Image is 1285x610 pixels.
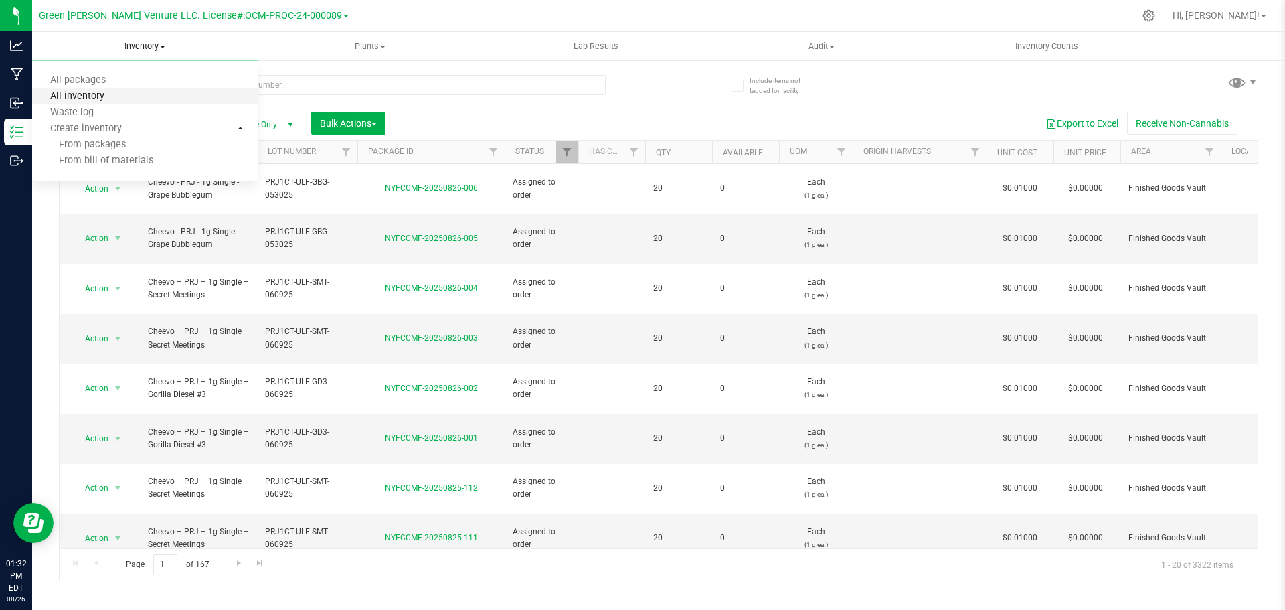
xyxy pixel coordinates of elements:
[1150,554,1244,575] span: 1 - 20 of 3322 items
[934,32,1160,60] a: Inventory Counts
[1128,432,1213,445] span: Finished Goods Vault
[32,91,122,102] span: All inventory
[513,526,570,551] span: Assigned to order
[153,554,177,575] input: 1
[32,75,124,86] span: All packages
[1128,182,1213,195] span: Finished Goods Vault
[110,529,126,548] span: select
[1131,147,1151,156] a: Area
[148,426,249,451] span: Cheevo – PRJ – 1g Single – Gorilla Diesel #3
[13,503,54,543] iframe: Resource center
[720,532,771,544] span: 0
[787,289,845,301] p: (1 g ea.)
[229,554,248,573] a: Go to the next page
[787,276,845,301] span: Each
[114,554,220,575] span: Page of 167
[73,529,109,548] span: Action
[385,183,478,193] a: NYFCCMF-20250826-006
[787,376,845,401] span: Each
[265,475,349,501] span: PRJ1CT-ULF-SMT-060925
[32,32,258,60] a: Inventory All packages All inventory Waste log Create inventory From packages From bill of materials
[787,226,845,251] span: Each
[1128,382,1213,395] span: Finished Goods Vault
[653,382,704,395] span: 20
[787,439,845,451] p: (1 g ea.)
[1061,229,1110,248] span: $0.00000
[265,325,349,351] span: PRJ1CT-ULF-SMT-060925
[10,154,23,167] inline-svg: Outbound
[653,182,704,195] span: 20
[653,482,704,495] span: 20
[73,179,109,198] span: Action
[653,282,704,295] span: 20
[997,148,1037,157] a: Unit Cost
[32,139,126,151] span: From packages
[10,39,23,52] inline-svg: Analytics
[385,384,478,393] a: NYFCCMF-20250826-002
[831,141,853,163] a: Filter
[148,226,249,251] span: Cheevo - PRJ - 1g Single - Grape Bubblegum
[32,107,112,119] span: Waste log
[513,426,570,451] span: Assigned to order
[656,148,671,157] a: Qty
[311,112,385,135] button: Bulk Actions
[513,376,570,401] span: Assigned to order
[556,141,578,163] a: Filter
[148,276,249,301] span: Cheevo – PRJ – 1g Single – Secret Meetings
[1128,482,1213,495] span: Finished Goods Vault
[368,147,414,156] a: Package ID
[385,333,478,343] a: NYFCCMF-20250826-003
[320,118,377,129] span: Bulk Actions
[653,532,704,544] span: 20
[385,483,478,493] a: NYFCCMF-20250825-112
[515,147,544,156] a: Status
[720,232,771,245] span: 0
[73,229,109,248] span: Action
[720,482,771,495] span: 0
[1037,112,1127,135] button: Export to Excel
[720,382,771,395] span: 0
[987,264,1053,314] td: $0.01000
[32,155,153,167] span: From bill of materials
[1128,282,1213,295] span: Finished Goods Vault
[110,479,126,498] span: select
[268,147,316,156] a: Lot Number
[653,232,704,245] span: 20
[863,147,931,156] a: Origin Harvests
[265,376,349,401] span: PRJ1CT-ULF-GD3-060925
[1128,232,1213,245] span: Finished Goods Vault
[10,68,23,81] inline-svg: Manufacturing
[10,96,23,110] inline-svg: Inbound
[1061,479,1110,498] span: $0.00000
[385,283,478,293] a: NYFCCMF-20250826-004
[1061,429,1110,448] span: $0.00000
[483,141,505,163] a: Filter
[987,314,1053,364] td: $0.01000
[265,226,349,251] span: PRJ1CT-ULF-GBG-053025
[148,475,249,501] span: Cheevo – PRJ – 1g Single – Secret Meetings
[10,125,23,139] inline-svg: Inventory
[987,364,1053,414] td: $0.01000
[110,379,126,398] span: select
[787,426,845,451] span: Each
[258,32,483,60] a: Plants
[335,141,357,163] a: Filter
[265,526,349,551] span: PRJ1CT-ULF-SMT-060925
[987,464,1053,514] td: $0.01000
[73,479,109,498] span: Action
[653,432,704,445] span: 20
[32,40,258,52] span: Inventory
[787,325,845,351] span: Each
[73,379,109,398] span: Action
[73,429,109,448] span: Action
[1199,141,1221,163] a: Filter
[787,339,845,352] p: (1 g ea.)
[555,40,636,52] span: Lab Results
[110,179,126,198] span: select
[148,325,249,351] span: Cheevo – PRJ – 1g Single – Secret Meetings
[787,538,845,551] p: (1 g ea.)
[385,433,478,443] a: NYFCCMF-20250826-001
[148,526,249,551] span: Cheevo – PRJ – 1g Single – Secret Meetings
[987,214,1053,264] td: $0.01000
[787,189,845,202] p: (1 g ea.)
